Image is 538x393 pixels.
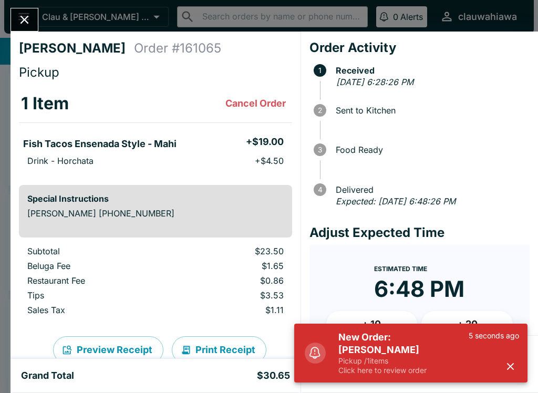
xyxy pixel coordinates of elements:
[374,275,464,303] time: 6:48 PM
[19,85,292,177] table: orders table
[27,208,284,219] p: [PERSON_NAME] [PHONE_NUMBER]
[338,366,469,375] p: Click here to review order
[27,305,163,315] p: Sales Tax
[19,40,134,56] h4: [PERSON_NAME]
[27,275,163,286] p: Restaurant Fee
[27,290,163,301] p: Tips
[180,290,283,301] p: $3.53
[21,369,74,382] h5: Grand Total
[309,225,530,241] h4: Adjust Expected Time
[318,106,322,115] text: 2
[374,265,427,273] span: Estimated Time
[309,40,530,56] h4: Order Activity
[180,261,283,271] p: $1.65
[221,93,290,114] button: Cancel Order
[27,246,163,256] p: Subtotal
[27,156,94,166] p: Drink - Horchata
[318,66,322,75] text: 1
[318,146,322,154] text: 3
[336,77,413,87] em: [DATE] 6:28:26 PM
[180,246,283,256] p: $23.50
[172,336,266,364] button: Print Receipt
[19,246,292,319] table: orders table
[336,196,456,206] em: Expected: [DATE] 6:48:26 PM
[134,40,221,56] h4: Order # 161065
[27,261,163,271] p: Beluga Fee
[53,336,163,364] button: Preview Receipt
[27,193,284,204] h6: Special Instructions
[326,311,418,337] button: + 10
[257,369,290,382] h5: $30.65
[330,66,530,75] span: Received
[21,93,69,114] h3: 1 Item
[317,185,322,194] text: 4
[23,138,177,150] h5: Fish Tacos Ensenada Style - Mahi
[338,356,469,366] p: Pickup / 1 items
[338,331,469,356] h5: New Order: [PERSON_NAME]
[330,145,530,154] span: Food Ready
[330,106,530,115] span: Sent to Kitchen
[330,185,530,194] span: Delivered
[180,305,283,315] p: $1.11
[421,311,513,337] button: + 20
[11,8,38,31] button: Close
[246,136,284,148] h5: + $19.00
[19,65,59,80] span: Pickup
[255,156,284,166] p: + $4.50
[180,275,283,286] p: $0.86
[469,331,519,340] p: 5 seconds ago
